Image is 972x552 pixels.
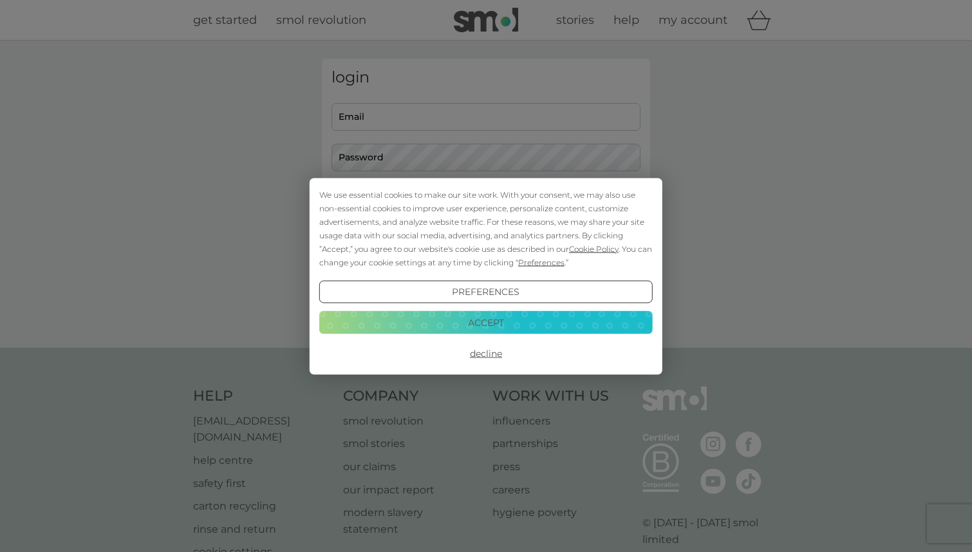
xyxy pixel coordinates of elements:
div: We use essential cookies to make our site work. With your consent, we may also use non-essential ... [319,187,653,269]
button: Accept [319,311,653,334]
div: Cookie Consent Prompt [310,178,662,374]
button: Decline [319,342,653,365]
span: Cookie Policy [569,243,619,253]
span: Preferences [518,257,565,267]
button: Preferences [319,280,653,303]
